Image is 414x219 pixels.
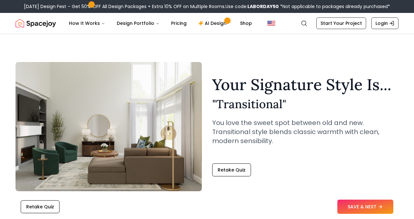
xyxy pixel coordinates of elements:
img: United States [267,19,275,27]
button: SAVE & NEXT [337,200,393,214]
button: Retake Quiz [212,163,251,176]
a: Spacejoy [16,17,56,30]
img: Spacejoy Logo [16,17,56,30]
nav: Main [64,17,257,30]
b: LABORDAY50 [247,3,279,10]
button: How It Works [64,17,110,30]
button: Design Portfolio [112,17,165,30]
a: AI Design [193,17,234,30]
a: Pricing [166,17,192,30]
img: Transitional Style Example [16,62,202,191]
div: [DATE] Design Fest – Get 50% OFF All Design Packages + Extra 10% OFF on Multiple Rooms. [24,3,390,10]
span: Use code: [225,3,279,10]
a: Login [371,17,398,29]
h1: Your Signature Style Is... [212,77,398,92]
a: Shop [235,17,257,30]
span: *Not applicable to packages already purchased* [279,3,390,10]
a: Start Your Project [316,17,366,29]
button: Retake Quiz [21,200,60,213]
h2: " Transitional " [212,98,398,110]
nav: Global [16,13,398,34]
p: You love the sweet spot between old and new. Transitional style blends classic warmth with clean,... [212,118,398,145]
